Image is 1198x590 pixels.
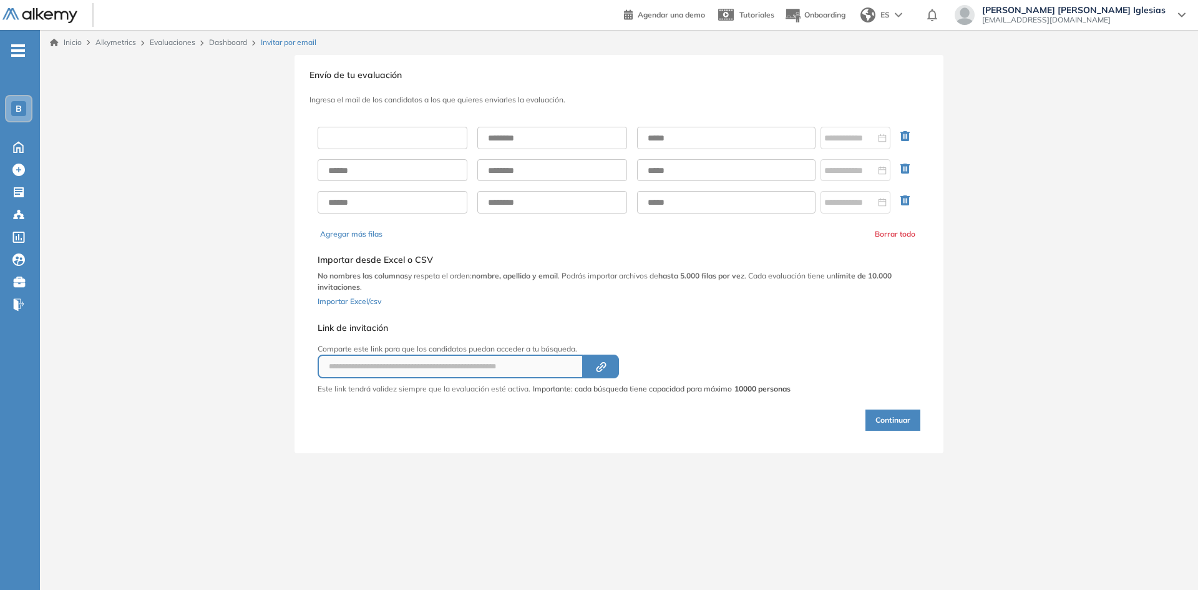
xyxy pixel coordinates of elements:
b: límite de 10.000 invitaciones [318,271,892,292]
b: nombre, apellido y email [472,271,558,280]
button: Agregar más filas [320,229,382,240]
span: Tutoriales [739,10,774,19]
span: [EMAIL_ADDRESS][DOMAIN_NAME] [982,15,1166,25]
span: B [16,104,22,114]
span: [PERSON_NAME] [PERSON_NAME] Iglesias [982,5,1166,15]
button: Importar Excel/csv [318,293,381,308]
p: y respeta el orden: . Podrás importar archivos de . Cada evaluación tiene un . [318,270,920,293]
span: Alkymetrics [95,37,136,47]
span: Onboarding [804,10,845,19]
img: Logo [2,8,77,24]
span: Invitar por email [261,37,316,48]
img: arrow [895,12,902,17]
b: hasta 5.000 filas por vez [658,271,744,280]
h3: Envío de tu evaluación [309,70,928,81]
img: world [860,7,875,22]
h5: Importar desde Excel o CSV [318,255,920,265]
a: Inicio [50,37,82,48]
h3: Ingresa el mail de los candidatos a los que quieres enviarles la evaluación. [309,96,928,104]
a: Agendar una demo [624,6,705,21]
a: Evaluaciones [150,37,195,47]
button: Onboarding [784,2,845,29]
button: Borrar todo [875,229,915,240]
span: Importar Excel/csv [318,297,381,306]
span: ES [880,9,890,21]
i: - [11,49,25,52]
b: No nombres las columnas [318,271,408,280]
span: Importante: cada búsqueda tiene capacidad para máximo [533,383,791,395]
span: Agendar una demo [638,10,705,19]
p: Este link tendrá validez siempre que la evaluación esté activa. [318,383,530,395]
p: Comparte este link para que los candidatos puedan acceder a tu búsqueda. [318,343,791,355]
a: Dashboard [209,37,247,47]
h5: Link de invitación [318,323,791,333]
strong: 10000 personas [734,384,791,393]
button: Continuar [865,410,920,431]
